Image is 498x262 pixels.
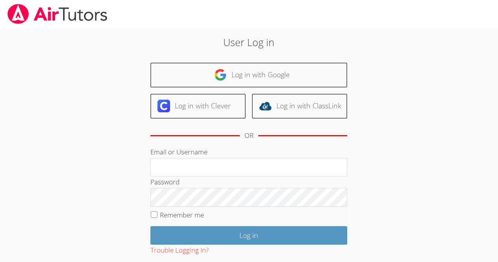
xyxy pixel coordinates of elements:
label: Password [150,177,180,186]
a: Log in with Google [150,63,347,87]
a: Log in with ClassLink [252,94,347,119]
a: Log in with Clever [150,94,246,119]
img: clever-logo-6eab21bc6e7a338710f1a6ff85c0baf02591cd810cc4098c63d3a4b26e2feb20.svg [157,100,170,112]
img: airtutors_banner-c4298cdbf04f3fff15de1276eac7730deb9818008684d7c2e4769d2f7ddbe033.png [7,4,108,24]
h2: User Log in [115,35,383,50]
img: classlink-logo-d6bb404cc1216ec64c9a2012d9dc4662098be43eaf13dc465df04b49fa7ab582.svg [259,100,272,112]
input: Log in [150,226,347,245]
div: OR [244,130,254,141]
label: Remember me [160,210,204,219]
button: Trouble Logging In? [150,245,209,256]
label: Email or Username [150,147,207,156]
img: google-logo-50288ca7cdecda66e5e0955fdab243c47b7ad437acaf1139b6f446037453330a.svg [214,69,227,81]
